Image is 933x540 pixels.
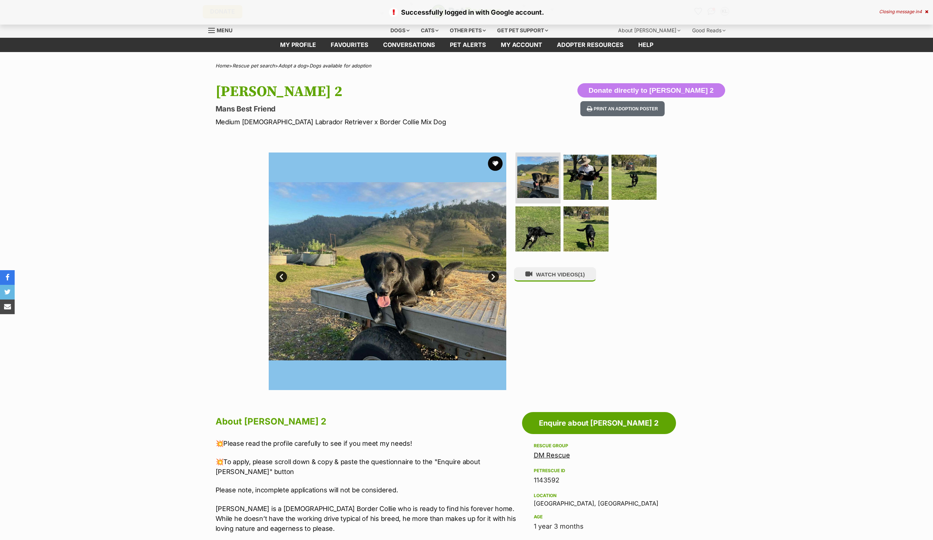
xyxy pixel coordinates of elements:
a: Enquire about [PERSON_NAME] 2 [522,412,676,434]
div: Closing message in [879,9,928,14]
a: Rescue pet search [232,63,275,69]
p: 💥Please read the profile carefully to see if you meet my needs! [216,438,518,448]
div: Other pets [445,23,491,38]
div: Cats [416,23,444,38]
a: My profile [273,38,323,52]
span: 4 [919,9,922,14]
button: Donate directly to [PERSON_NAME] 2 [577,83,725,98]
img: Photo of Bob 2 [611,155,657,200]
a: Help [631,38,661,52]
p: Medium [DEMOGRAPHIC_DATA] Labrador Retriever x Border Collie Mix Dog [216,117,526,127]
div: Age [534,514,664,520]
div: Dogs [385,23,415,38]
a: Home [216,63,229,69]
h1: [PERSON_NAME] 2 [216,83,526,100]
img: Photo of Bob 2 [517,157,559,198]
a: Next [488,271,499,282]
h2: About [PERSON_NAME] 2 [216,414,518,430]
p: Successfully logged in with Google account. [7,7,926,17]
img: Photo of Bob 2 [269,153,506,390]
a: Pet alerts [442,38,493,52]
img: Photo of Bob 2 [563,155,609,200]
div: Get pet support [492,23,553,38]
a: My account [493,38,550,52]
a: Menu [208,23,238,36]
a: Prev [276,271,287,282]
span: Menu [217,27,232,33]
span: (1) [578,271,585,278]
p: Please note, incomplete applications will not be considered. [216,485,518,495]
div: PetRescue ID [534,468,664,474]
p: Mans Best Friend [216,104,526,114]
img: Photo of Bob 2 [515,206,561,251]
div: Rescue group [534,443,664,449]
button: favourite [488,156,503,171]
div: [GEOGRAPHIC_DATA], [GEOGRAPHIC_DATA] [534,491,664,507]
p: 💥To apply, please scroll down & copy & paste the questionnaire to the "Enquire about [PERSON_NAME... [216,457,518,477]
div: Good Reads [687,23,731,38]
a: conversations [376,38,442,52]
div: About [PERSON_NAME] [613,23,686,38]
p: [PERSON_NAME] is a [DEMOGRAPHIC_DATA] Border Collie who is ready to find his forever home. While ... [216,504,518,533]
a: Dogs available for adoption [309,63,371,69]
a: DM Rescue [534,451,570,459]
div: 1 year 3 months [534,521,664,532]
img: Photo of Bob 2 [563,206,609,251]
button: Print an adoption poster [580,101,665,116]
div: Location [534,493,664,499]
a: Adopter resources [550,38,631,52]
a: Adopt a dog [278,63,306,69]
div: 1143592 [534,475,664,485]
div: > > > [197,63,736,69]
button: WATCH VIDEOS(1) [514,267,596,282]
a: Favourites [323,38,376,52]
